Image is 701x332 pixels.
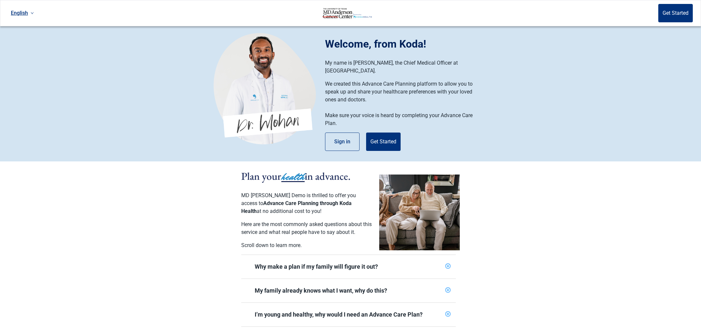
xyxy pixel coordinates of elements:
div: My family already knows what I want, why do this? [241,279,456,302]
p: Here are the most commonly asked questions about this service and what real people have to say ab... [241,220,373,236]
button: Sign in [325,133,360,151]
div: Why make a plan if my family will figure it out? [241,255,456,279]
img: Couple planning their healthcare together [379,175,460,250]
button: Get Started [366,133,401,151]
span: down [31,11,34,15]
span: Plan your [241,169,281,183]
div: I’m young and healthy, why would I need an Advance Care Plan? [255,311,443,319]
div: Why make a plan if my family will figure it out? [255,263,443,271]
img: Koda Health [314,8,381,18]
span: at no additional cost to you! [257,208,321,214]
img: Koda Health [214,33,316,144]
div: My family already knows what I want, why do this? [255,287,443,295]
p: My name is [PERSON_NAME], the Chief Medical Officer at [GEOGRAPHIC_DATA]. [325,59,481,75]
span: MD [PERSON_NAME] Demo is thrilled to offer you access to [241,192,356,206]
div: I’m young and healthy, why would I need an Advance Care Plan? [241,303,456,326]
a: Current language: English [8,8,36,18]
span: in advance. [305,169,351,183]
span: health [281,170,305,184]
p: Scroll down to learn more. [241,241,373,249]
button: Get Started [658,4,693,22]
h1: Welcome, from Koda! [325,36,488,52]
p: We created this Advance Care Planning platform to allow you to speak up and share your healthcare... [325,80,481,104]
span: plus-circle [445,311,451,317]
span: plus-circle [445,263,451,269]
span: plus-circle [445,287,451,293]
span: Advance Care Planning through Koda Health [241,200,352,214]
p: Make sure your voice is heard by completing your Advance Care Plan. [325,112,481,127]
